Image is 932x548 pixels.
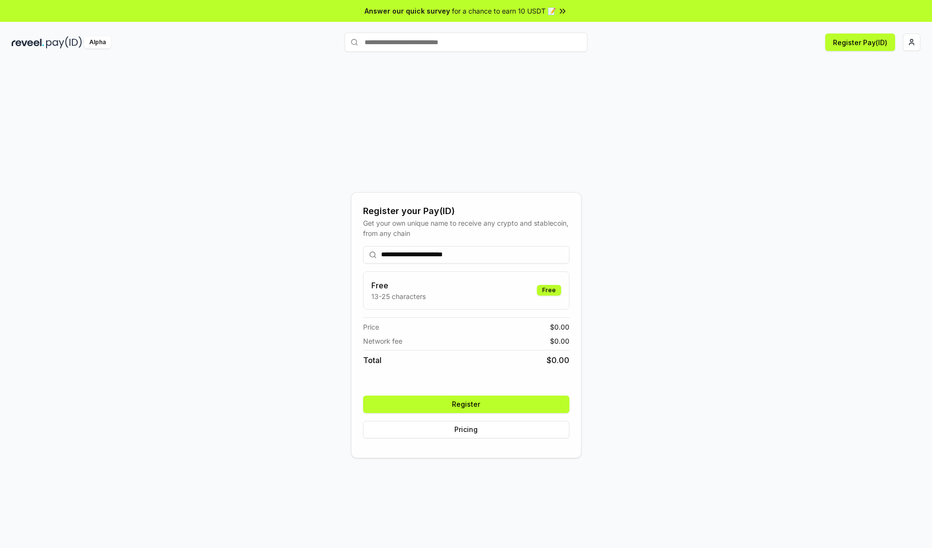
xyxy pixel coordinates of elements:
[371,280,426,291] h3: Free
[550,322,569,332] span: $ 0.00
[84,36,111,49] div: Alpha
[363,396,569,413] button: Register
[371,291,426,301] p: 13-25 characters
[363,204,569,218] div: Register your Pay(ID)
[12,36,44,49] img: reveel_dark
[452,6,556,16] span: for a chance to earn 10 USDT 📝
[365,6,450,16] span: Answer our quick survey
[46,36,82,49] img: pay_id
[537,285,561,296] div: Free
[363,322,379,332] span: Price
[825,33,895,51] button: Register Pay(ID)
[363,336,402,346] span: Network fee
[547,354,569,366] span: $ 0.00
[363,218,569,238] div: Get your own unique name to receive any crypto and stablecoin, from any chain
[363,421,569,438] button: Pricing
[363,354,382,366] span: Total
[550,336,569,346] span: $ 0.00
